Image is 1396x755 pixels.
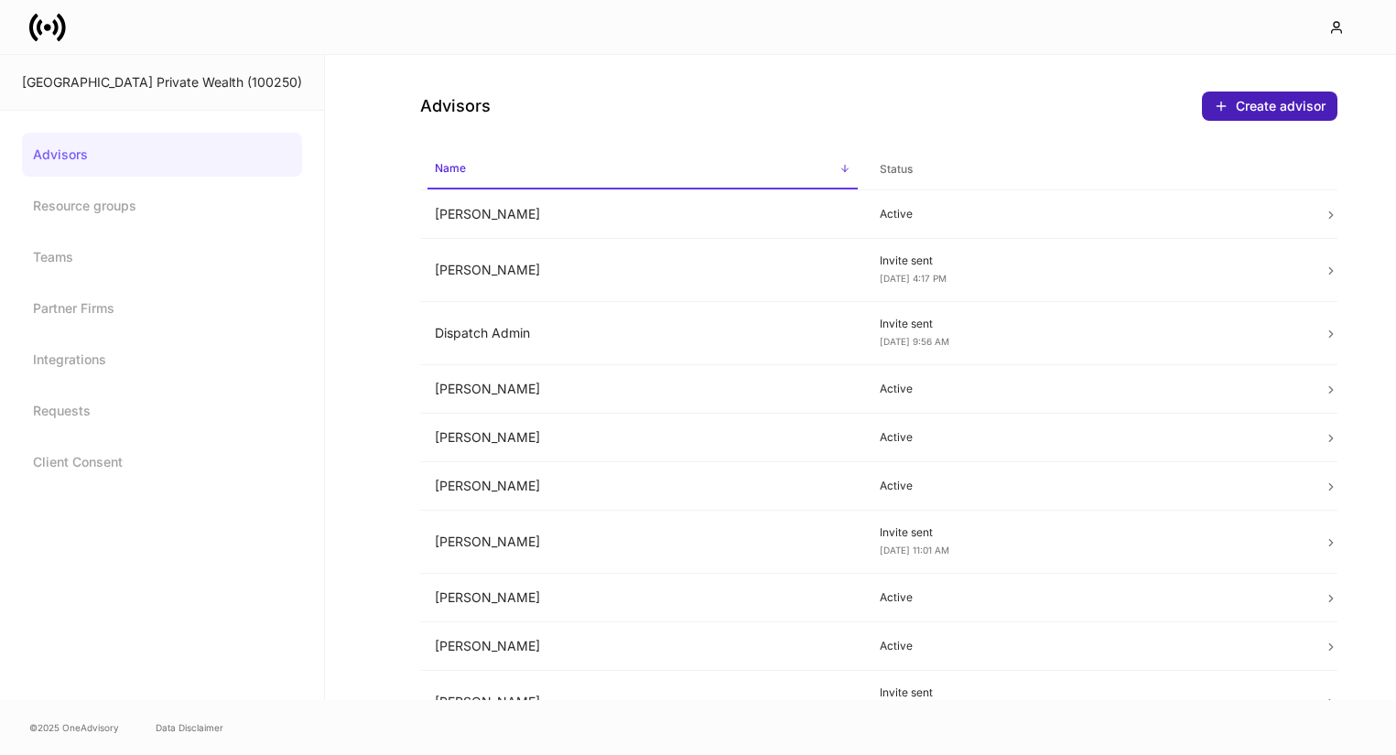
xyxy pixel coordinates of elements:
[1202,92,1337,121] button: Create advisor
[880,545,949,555] span: [DATE] 11:01 AM
[420,302,865,365] td: Dispatch Admin
[420,511,865,574] td: [PERSON_NAME]
[880,590,1295,605] p: Active
[880,685,1295,700] p: Invite sent
[22,286,302,330] a: Partner Firms
[880,336,949,347] span: [DATE] 9:56 AM
[420,190,865,239] td: [PERSON_NAME]
[22,235,302,279] a: Teams
[22,133,302,177] a: Advisors
[420,574,865,622] td: [PERSON_NAME]
[156,720,223,735] a: Data Disclaimer
[427,150,858,189] span: Name
[880,430,1295,445] p: Active
[880,207,1295,221] p: Active
[872,151,1303,189] span: Status
[420,462,865,511] td: [PERSON_NAME]
[420,622,865,671] td: [PERSON_NAME]
[880,382,1295,396] p: Active
[22,184,302,228] a: Resource groups
[435,159,466,177] h6: Name
[880,479,1295,493] p: Active
[880,253,1295,268] p: Invite sent
[880,525,1295,540] p: Invite sent
[22,440,302,484] a: Client Consent
[420,95,491,117] h4: Advisors
[22,389,302,433] a: Requests
[1236,97,1326,115] div: Create advisor
[22,338,302,382] a: Integrations
[29,720,119,735] span: © 2025 OneAdvisory
[420,239,865,302] td: [PERSON_NAME]
[880,273,947,284] span: [DATE] 4:17 PM
[420,365,865,414] td: [PERSON_NAME]
[880,160,913,178] h6: Status
[880,639,1295,653] p: Active
[420,414,865,462] td: [PERSON_NAME]
[22,73,302,92] div: [GEOGRAPHIC_DATA] Private Wealth (100250)
[420,671,865,734] td: [PERSON_NAME]
[880,317,1295,331] p: Invite sent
